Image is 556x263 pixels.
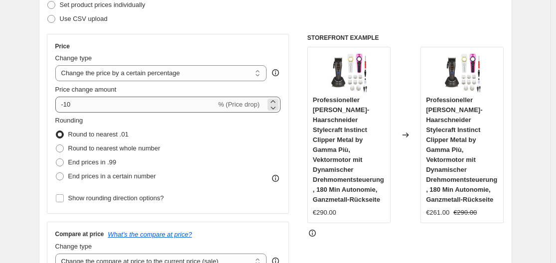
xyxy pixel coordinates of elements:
h3: Compare at price [55,230,104,238]
span: Change type [55,54,92,62]
span: Round to nearest whole number [68,144,160,152]
strike: €290.00 [453,208,477,218]
span: Change type [55,243,92,250]
h3: Price [55,42,70,50]
div: €261.00 [426,208,449,218]
span: End prices in .99 [68,158,117,166]
span: Set product prices individually [60,1,145,8]
span: Round to nearest .01 [68,131,129,138]
img: 61hO-fcsCqL_80x.jpg [442,52,482,92]
button: What's the compare at price? [108,231,192,238]
span: End prices in a certain number [68,172,156,180]
div: €290.00 [313,208,336,218]
span: Price change amount [55,86,117,93]
span: Use CSV upload [60,15,108,22]
div: help [271,68,280,78]
span: Show rounding direction options? [68,194,164,202]
span: Professioneller [PERSON_NAME]-Haarschneider Stylecraft Instinct Clipper Metal by Gamma Più, Vekto... [313,96,384,203]
input: -15 [55,97,216,113]
span: % (Price drop) [218,101,260,108]
span: Rounding [55,117,83,124]
span: Professioneller [PERSON_NAME]-Haarschneider Stylecraft Instinct Clipper Metal by Gamma Più, Vekto... [426,96,497,203]
img: 61hO-fcsCqL_80x.jpg [329,52,369,92]
h6: STOREFRONT EXAMPLE [307,34,504,42]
